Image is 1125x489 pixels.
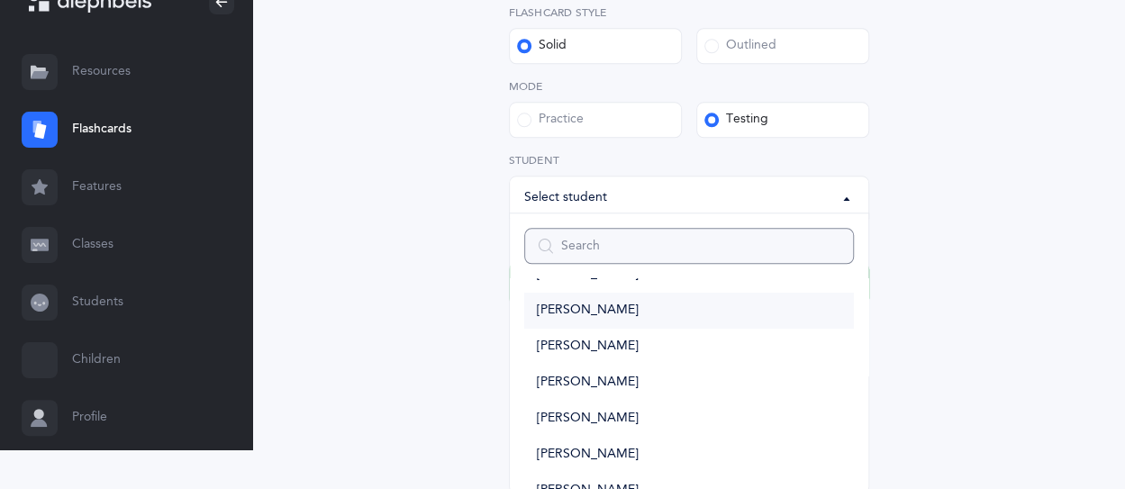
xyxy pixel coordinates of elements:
[537,447,639,463] span: [PERSON_NAME]
[537,375,639,391] span: [PERSON_NAME]
[537,339,639,355] span: [PERSON_NAME]
[524,188,607,207] div: Select student
[537,303,639,319] span: [PERSON_NAME]
[509,78,869,95] label: Mode
[537,411,639,427] span: [PERSON_NAME]
[509,152,869,168] label: Student
[1035,399,1103,467] iframe: Drift Widget Chat Controller
[704,111,768,129] div: Testing
[704,37,776,55] div: Outlined
[517,111,584,129] div: Practice
[524,228,854,264] input: Search
[509,5,869,21] label: Flashcard Style
[509,176,869,219] button: Select student
[517,37,567,55] div: Solid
